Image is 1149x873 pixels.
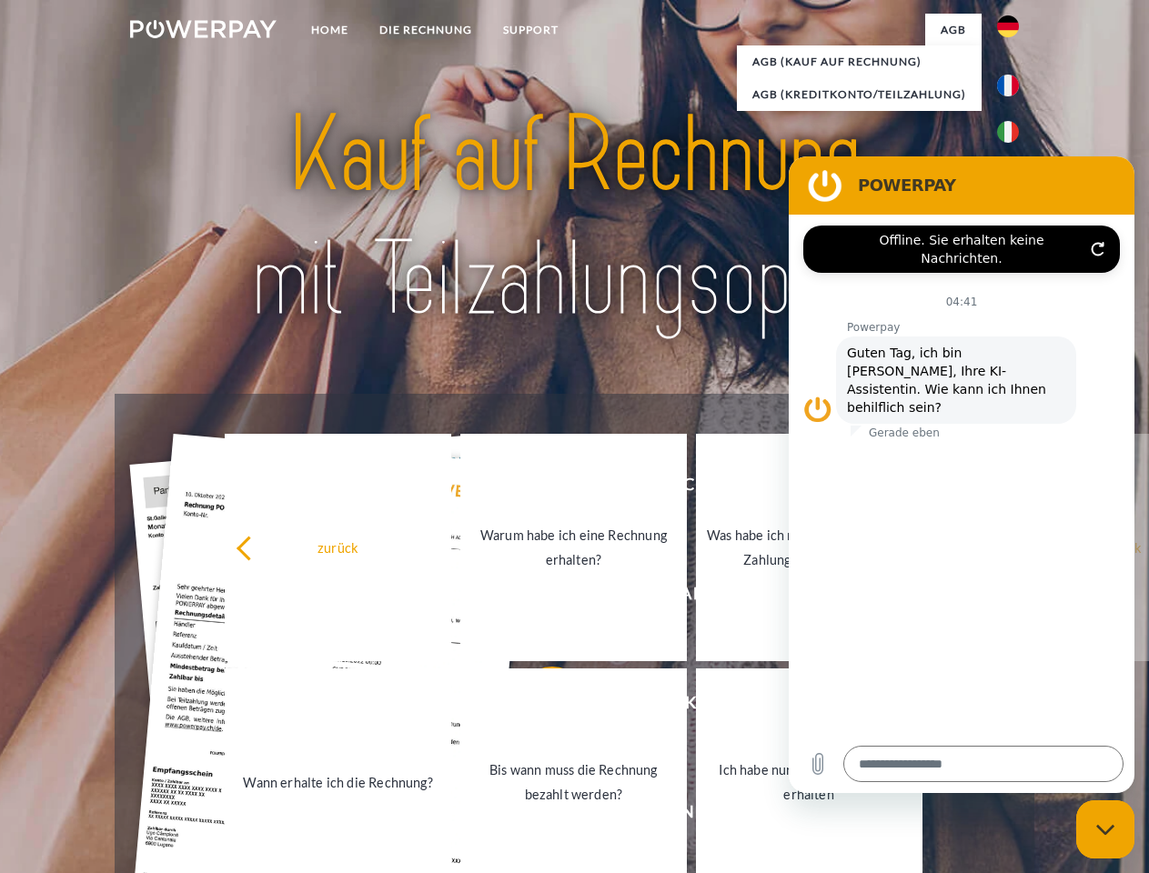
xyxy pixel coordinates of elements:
[737,45,982,78] a: AGB (Kauf auf Rechnung)
[997,121,1019,143] img: it
[296,14,364,46] a: Home
[471,523,676,572] div: Warum habe ich eine Rechnung erhalten?
[997,15,1019,37] img: de
[236,769,440,794] div: Wann erhalte ich die Rechnung?
[236,535,440,559] div: zurück
[174,87,975,348] img: title-powerpay_de.svg
[925,14,982,46] a: agb
[364,14,488,46] a: DIE RECHNUNG
[997,75,1019,96] img: fr
[707,758,912,807] div: Ich habe nur eine Teillieferung erhalten
[707,523,912,572] div: Was habe ich noch offen, ist meine Zahlung eingegangen?
[471,758,676,807] div: Bis wann muss die Rechnung bezahlt werden?
[130,20,277,38] img: logo-powerpay-white.svg
[789,156,1134,793] iframe: Messaging-Fenster
[1076,800,1134,858] iframe: Schaltfläche zum Öffnen des Messaging-Fensters; Konversation läuft
[696,434,922,661] a: Was habe ich noch offen, ist meine Zahlung eingegangen?
[488,14,574,46] a: SUPPORT
[737,78,982,111] a: AGB (Kreditkonto/Teilzahlung)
